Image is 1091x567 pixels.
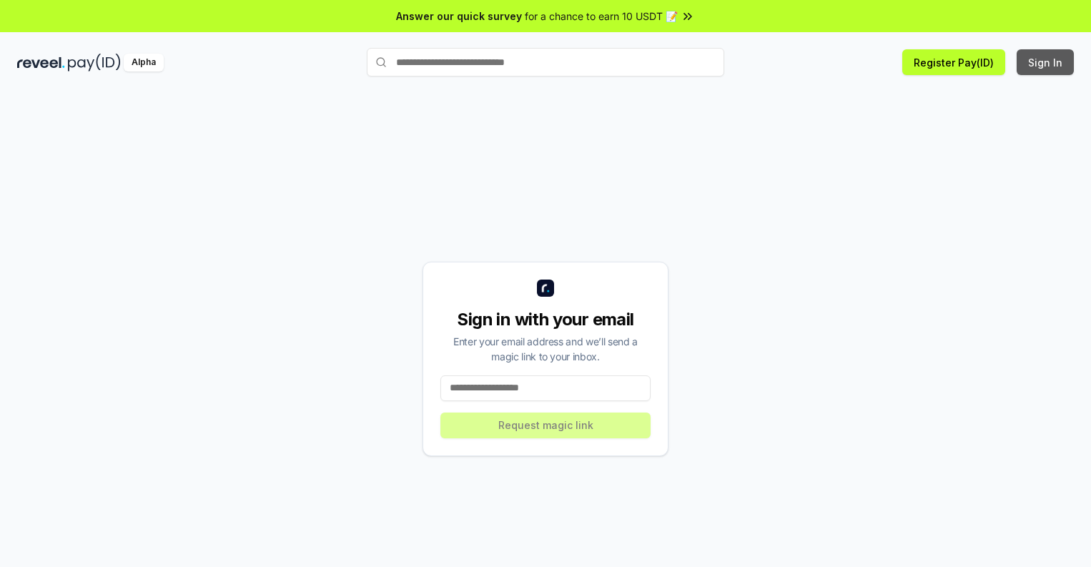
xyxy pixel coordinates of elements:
[440,308,651,331] div: Sign in with your email
[1017,49,1074,75] button: Sign In
[525,9,678,24] span: for a chance to earn 10 USDT 📝
[124,54,164,72] div: Alpha
[17,54,65,72] img: reveel_dark
[396,9,522,24] span: Answer our quick survey
[68,54,121,72] img: pay_id
[902,49,1005,75] button: Register Pay(ID)
[440,334,651,364] div: Enter your email address and we’ll send a magic link to your inbox.
[537,280,554,297] img: logo_small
